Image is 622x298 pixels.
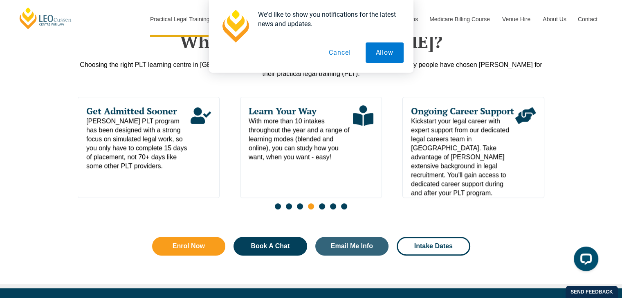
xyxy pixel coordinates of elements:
[402,97,544,198] div: 6 / 7
[331,243,373,249] span: Email Me Info
[234,237,307,256] a: Book A Chat
[319,42,361,63] button: Cancel
[173,243,205,249] span: Enrol Now
[567,243,602,278] iframe: LiveChat chat widget
[341,203,347,209] span: Go to slide 7
[78,97,220,198] div: 4 / 7
[319,203,325,209] span: Go to slide 5
[249,117,353,162] span: With more than 10 intakes throughout the year and a range of learning modes (blended and online),...
[308,203,314,209] span: Go to slide 4
[366,42,404,63] button: Allow
[86,105,191,117] span: Get Admitted Sooner
[353,105,373,162] div: Read More
[297,203,303,209] span: Go to slide 3
[251,243,290,249] span: Book A Chat
[411,117,515,198] span: Kickstart your legal career with expert support from our dedicated legal careers team in [GEOGRAP...
[330,203,336,209] span: Go to slide 6
[240,97,382,198] div: 5 / 7
[397,237,470,256] a: Intake Dates
[414,243,453,249] span: Intake Dates
[219,10,251,42] img: notification icon
[515,105,535,198] div: Read More
[191,105,211,171] div: Read More
[86,117,191,171] span: [PERSON_NAME] PLT program has been designed with a strong focus on simulated legal work, so you o...
[78,97,544,214] div: Slides
[411,105,515,117] span: Ongoing Career Support
[152,237,226,256] a: Enrol Now
[275,203,281,209] span: Go to slide 1
[286,203,292,209] span: Go to slide 2
[251,10,404,29] div: We'd like to show you notifications for the latest news and updates.
[249,105,353,117] span: Learn Your Way
[315,237,389,256] a: Email Me Info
